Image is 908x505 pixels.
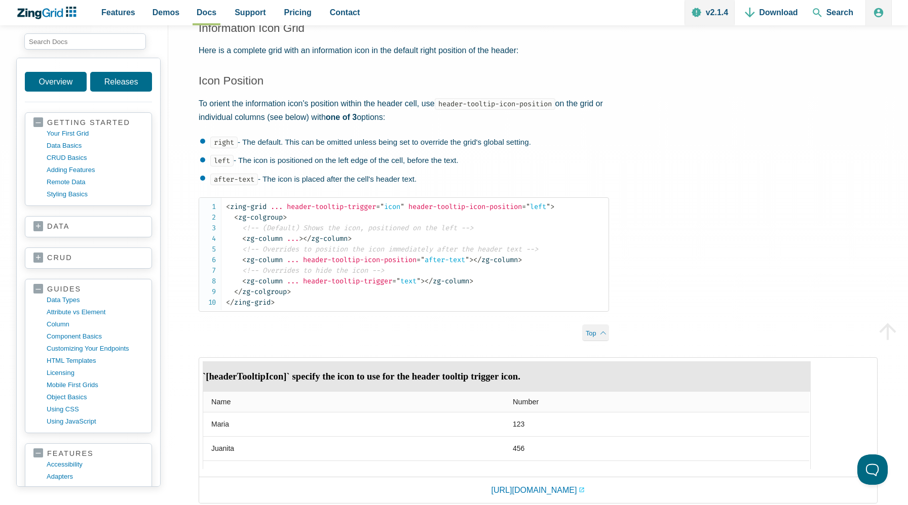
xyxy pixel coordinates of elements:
[417,277,421,285] span: "
[287,234,299,243] span: ...
[33,284,143,294] a: guides
[47,471,143,483] a: adapters
[47,306,143,318] a: Attribute vs Element
[47,458,143,471] a: accessibility
[199,44,609,57] p: Here is a complete grid with an information icon in the default right position of the header:
[242,256,246,264] span: <
[330,6,360,19] span: Contact
[465,256,469,264] span: "
[326,113,357,121] strong: one of 3
[392,277,421,285] span: text
[203,361,811,469] img: https://app.zingsoft.com/demos/embed/DZGNBHVO
[425,277,433,285] span: </
[234,213,238,222] span: <
[47,355,143,367] a: HTML templates
[199,74,263,87] a: Icon Position
[271,202,283,211] span: ...
[226,298,271,307] span: zing-grid
[47,140,143,152] a: data basics
[287,277,299,285] span: ...
[522,202,550,211] span: left
[47,379,143,391] a: mobile first grids
[857,454,888,485] iframe: Toggle Customer Support
[33,222,143,232] a: data
[33,449,143,458] a: features
[303,234,311,243] span: </
[287,256,299,264] span: ...
[299,234,303,243] span: >
[242,277,283,285] span: zg-column
[550,202,554,211] span: >
[25,72,87,92] a: Overview
[24,33,146,50] input: search input
[47,483,143,495] a: aggregation
[210,174,258,185] code: after-text
[348,234,352,243] span: >
[16,7,82,19] a: ZingChart Logo. Click to return to the homepage
[242,256,283,264] span: zg-column
[242,266,384,275] span: <!-- Overrides to hide the icon -->
[491,483,585,497] a: [URL][DOMAIN_NAME]
[47,164,143,176] a: adding features
[242,245,538,254] span: <!-- Overrides to position the icon immediately after the header text -->
[421,277,425,285] span: >
[303,234,348,243] span: zg-column
[234,287,242,296] span: </
[33,253,143,263] a: crud
[210,137,238,148] code: right
[90,72,152,92] a: Releases
[47,330,143,343] a: component basics
[284,6,312,19] span: Pricing
[396,277,400,285] span: "
[408,202,522,211] span: header-tooltip-icon-position
[200,173,609,185] li: - The icon is placed after the cell's header text.
[242,234,283,243] span: zg-column
[425,277,469,285] span: zg-column
[417,256,469,264] span: after-text
[380,202,384,211] span: "
[101,6,135,19] span: Features
[153,6,179,19] span: Demos
[417,256,421,264] span: =
[518,256,522,264] span: >
[287,202,376,211] span: header-tooltip-trigger
[47,294,143,306] a: data types
[435,98,555,110] code: header-tooltip-icon-position
[242,277,246,285] span: <
[376,202,404,211] span: icon
[47,367,143,379] a: licensing
[200,154,609,166] li: - The icon is positioned on the left edge of the cell, before the text.
[242,224,473,232] span: <!-- (Default) Shows the icon, positioned on the left -->
[199,97,609,124] p: To orient the information icon's position within the header cell, use on the grid or individual c...
[546,202,550,211] span: "
[210,155,234,166] code: left
[392,277,396,285] span: =
[526,202,530,211] span: "
[234,213,283,222] span: zg-colgroup
[469,277,473,285] span: >
[271,298,275,307] span: >
[473,256,518,264] span: zg-column
[283,213,287,222] span: >
[287,287,291,296] span: >
[33,118,143,128] a: getting started
[303,277,392,285] span: header-tooltip-trigger
[235,6,266,19] span: Support
[473,256,481,264] span: </
[226,202,230,211] span: <
[47,415,143,428] a: using JavaScript
[522,202,526,211] span: =
[421,256,425,264] span: "
[47,176,143,188] a: remote data
[199,22,305,34] a: Information Icon Grid
[47,188,143,200] a: styling basics
[47,391,143,403] a: object basics
[47,128,143,140] a: your first grid
[47,152,143,164] a: CRUD basics
[47,403,143,415] a: using CSS
[469,256,473,264] span: >
[303,256,417,264] span: header-tooltip-icon-position
[226,202,267,211] span: zing-grid
[234,287,287,296] span: zg-colgroup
